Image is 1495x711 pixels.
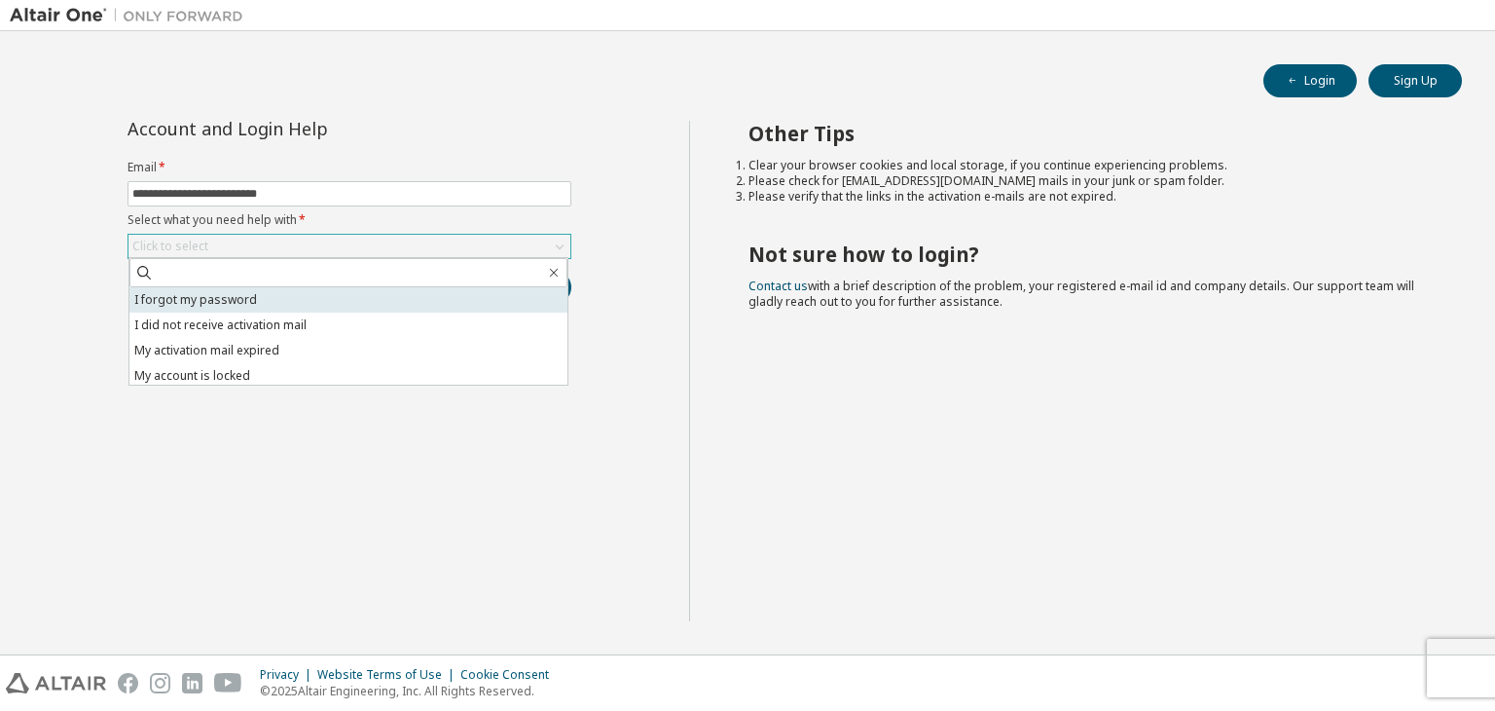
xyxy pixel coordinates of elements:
[214,673,242,693] img: youtube.svg
[748,278,808,294] a: Contact us
[128,121,483,136] div: Account and Login Help
[129,287,567,313] li: I forgot my password
[132,239,208,254] div: Click to select
[10,6,253,25] img: Altair One
[182,673,202,693] img: linkedin.svg
[748,189,1428,205] li: Please verify that the links in the activation e-mails are not expired.
[748,121,1428,146] h2: Other Tips
[260,683,561,699] p: © 2025 Altair Engineering, Inc. All Rights Reserved.
[748,173,1428,189] li: Please check for [EMAIL_ADDRESS][DOMAIN_NAME] mails in your junk or spam folder.
[1368,64,1462,97] button: Sign Up
[748,242,1428,267] h2: Not sure how to login?
[260,667,317,683] div: Privacy
[128,212,571,228] label: Select what you need help with
[1263,64,1357,97] button: Login
[150,673,170,693] img: instagram.svg
[748,278,1414,310] span: with a brief description of the problem, your registered e-mail id and company details. Our suppo...
[118,673,138,693] img: facebook.svg
[748,158,1428,173] li: Clear your browser cookies and local storage, if you continue experiencing problems.
[317,667,460,683] div: Website Terms of Use
[6,673,106,693] img: altair_logo.svg
[128,160,571,175] label: Email
[460,667,561,683] div: Cookie Consent
[128,235,570,258] div: Click to select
